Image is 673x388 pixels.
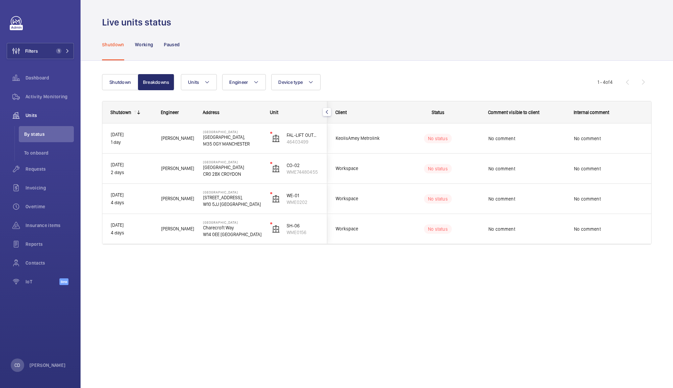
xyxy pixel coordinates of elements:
[161,110,179,115] span: Engineer
[203,194,261,201] p: [STREET_ADDRESS],
[203,224,261,231] p: Charecroft Way
[26,260,74,266] span: Contacts
[203,134,261,141] p: [GEOGRAPHIC_DATA],
[111,229,152,237] p: 4 days
[26,166,74,172] span: Requests
[287,199,319,206] p: WME0202
[574,110,609,115] span: Internal comment
[336,165,387,172] span: Workspace
[26,184,74,191] span: Invoicing
[488,196,565,202] span: No comment
[161,165,194,172] span: [PERSON_NAME]
[606,79,610,85] span: of
[7,43,74,59] button: Filters1
[203,220,261,224] p: [GEOGRAPHIC_DATA]
[488,226,565,232] span: No comment
[135,41,153,48] p: Working
[161,134,194,142] span: [PERSON_NAME]
[26,203,74,210] span: Overtime
[287,132,319,138] p: FAL-LIFT OUTBOUND
[111,161,152,169] p: [DATE]
[272,225,280,233] img: elevator.svg
[138,74,174,90] button: Breakdowns
[488,135,565,142] span: No comment
[574,165,643,172] span: No comment
[272,195,280,203] img: elevator.svg
[203,171,261,177] p: CR0 2BX CROYDON
[428,196,448,202] p: No status
[59,278,68,285] span: Beta
[488,110,539,115] span: Comment visible to client
[335,110,347,115] span: Client
[24,131,74,137] span: By status
[278,79,303,85] span: Device type
[287,192,319,199] p: WE-01
[181,74,217,90] button: Units
[25,48,38,54] span: Filters
[336,195,387,203] span: Workspace
[111,199,152,207] p: 4 days
[287,222,319,229] p: SH-06
[102,41,124,48] p: Shutdown
[574,226,643,232] span: No comment
[271,74,321,90] button: Device type
[26,241,74,247] span: Reports
[26,222,74,229] span: Insurance items
[428,165,448,172] p: No status
[164,41,180,48] p: Paused
[111,169,152,176] p: 2 days
[203,201,261,208] p: W10 5JJ [GEOGRAPHIC_DATA]
[336,225,387,233] span: Workspace
[111,138,152,146] p: 1 day
[30,362,66,369] p: [PERSON_NAME]
[26,93,74,100] span: Activity Monitoring
[102,16,175,29] h1: Live units status
[272,134,280,143] img: elevator.svg
[102,74,138,90] button: Shutdown
[597,80,613,85] span: 1 - 4 4
[287,162,319,169] p: CO-02
[110,110,131,115] div: Shutdown
[203,190,261,194] p: [GEOGRAPHIC_DATA]
[14,362,20,369] p: CD
[270,110,319,115] div: Unit
[111,131,152,138] p: [DATE]
[161,225,194,233] span: [PERSON_NAME]
[203,231,261,238] p: W14 0EE [GEOGRAPHIC_DATA]
[272,165,280,173] img: elevator.svg
[111,191,152,199] p: [DATE]
[203,130,261,134] p: [GEOGRAPHIC_DATA]
[488,165,565,172] span: No comment
[428,226,448,232] p: No status
[111,221,152,229] p: [DATE]
[336,134,387,142] span: KeolisAmey Metrolink
[287,169,319,175] p: WME74480455
[203,110,220,115] span: Address
[287,138,319,145] p: 46403499
[574,135,643,142] span: No comment
[56,48,61,54] span: 1
[26,278,59,285] span: IoT
[287,229,319,236] p: WME0156
[574,196,643,202] span: No comment
[188,79,199,85] span: Units
[26,74,74,81] span: Dashboard
[161,195,194,203] span: [PERSON_NAME]
[229,79,248,85] span: Engineer
[222,74,266,90] button: Engineer
[24,150,74,156] span: To onboard
[203,160,261,164] p: [GEOGRAPHIC_DATA]
[26,112,74,119] span: Units
[428,135,448,142] p: No status
[203,164,261,171] p: [GEOGRAPHIC_DATA]
[203,141,261,147] p: M35 0GY MANCHESTER
[432,110,444,115] span: Status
